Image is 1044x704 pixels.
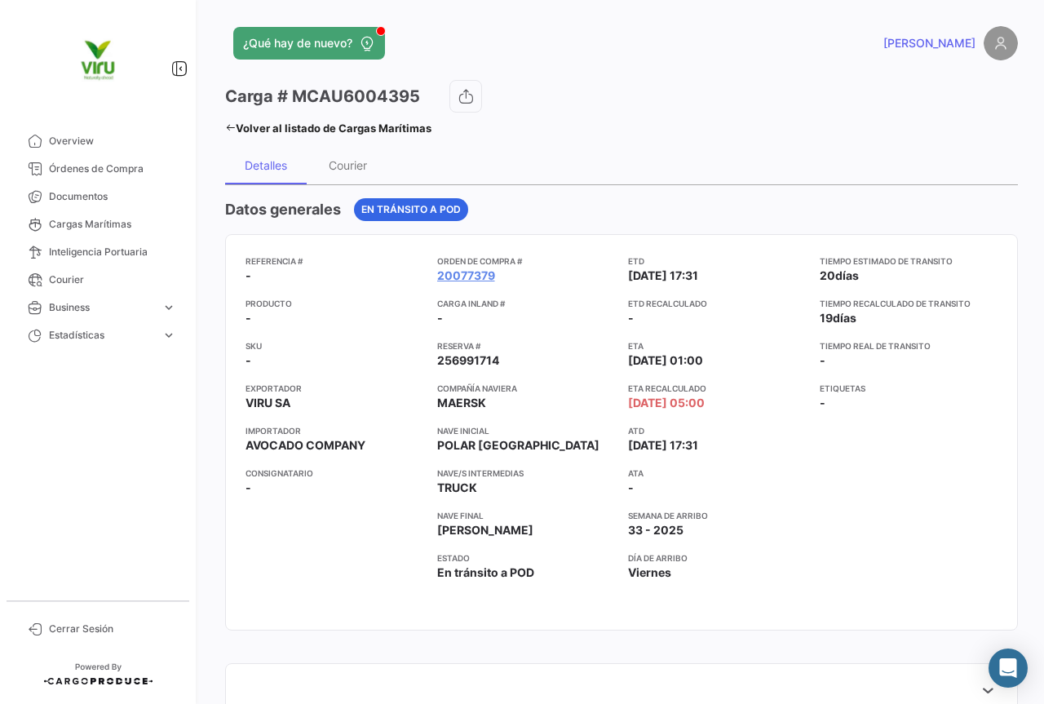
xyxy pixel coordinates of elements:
span: - [246,268,251,284]
a: Courier [13,266,183,294]
a: Inteligencia Portuaria [13,238,183,266]
app-card-info-title: Tiempo recalculado de transito [820,297,998,310]
span: días [835,268,859,282]
span: VIRU SA [246,395,290,411]
span: [DATE] 01:00 [628,352,703,369]
span: - [246,480,251,496]
span: - [437,310,443,326]
app-card-info-title: Reserva # [437,339,616,352]
span: En tránsito a POD [361,202,461,217]
span: Órdenes de Compra [49,162,176,176]
img: viru.png [57,20,139,101]
span: POLAR [GEOGRAPHIC_DATA] [437,437,599,454]
span: Overview [49,134,176,148]
a: 20077379 [437,268,495,284]
app-card-info-title: Consignatario [246,467,424,480]
span: - [246,352,251,369]
app-card-info-title: Referencia # [246,255,424,268]
span: [DATE] 17:31 [628,437,698,454]
app-card-info-title: Día de Arribo [628,551,807,565]
span: - [628,480,634,496]
span: MAERSK [437,395,486,411]
a: Documentos [13,183,183,210]
app-card-info-title: Orden de Compra # [437,255,616,268]
span: Documentos [49,189,176,204]
span: [PERSON_NAME] [437,522,533,538]
span: En tránsito a POD [437,565,534,581]
span: AVOCADO COMPANY [246,437,365,454]
span: Business [49,300,155,315]
app-card-info-title: Etiquetas [820,382,998,395]
app-card-info-title: ATA [628,467,807,480]
app-card-info-title: Nave/s intermedias [437,467,616,480]
span: 256991714 [437,352,499,369]
app-card-info-title: Compañía naviera [437,382,616,395]
span: expand_more [161,328,176,343]
span: 20 [820,268,835,282]
span: [DATE] 17:31 [628,268,698,284]
span: - [820,353,825,367]
span: expand_more [161,300,176,315]
app-card-info-title: Tiempo estimado de transito [820,255,998,268]
span: 19 [820,311,833,325]
app-card-info-title: Exportador [246,382,424,395]
span: [DATE] 05:00 [628,395,705,411]
img: placeholder-user.png [984,26,1018,60]
span: - [820,395,825,411]
span: - [246,310,251,326]
h3: Carga # MCAU6004395 [225,85,420,108]
span: 33 - 2025 [628,522,683,538]
app-card-info-title: ETA Recalculado [628,382,807,395]
a: Overview [13,127,183,155]
app-card-info-title: ATD [628,424,807,437]
span: [PERSON_NAME] [883,35,975,51]
app-card-info-title: ETA [628,339,807,352]
h4: Datos generales [225,198,341,221]
span: Courier [49,272,176,287]
app-card-info-title: Estado [437,551,616,565]
span: Inteligencia Portuaria [49,245,176,259]
span: ¿Qué hay de nuevo? [243,35,352,51]
a: Órdenes de Compra [13,155,183,183]
span: Cerrar Sesión [49,622,176,636]
app-card-info-title: Semana de Arribo [628,509,807,522]
span: Cargas Marítimas [49,217,176,232]
app-card-info-title: Producto [246,297,424,310]
app-card-info-title: Nave inicial [437,424,616,437]
div: Detalles [245,158,287,172]
button: ¿Qué hay de nuevo? [233,27,385,60]
div: Abrir Intercom Messenger [989,649,1028,688]
a: Volver al listado de Cargas Marítimas [225,117,431,139]
span: Estadísticas [49,328,155,343]
app-card-info-title: Nave final [437,509,616,522]
app-card-info-title: Importador [246,424,424,437]
app-card-info-title: SKU [246,339,424,352]
span: TRUCK [437,480,477,496]
app-card-info-title: ETD Recalculado [628,297,807,310]
span: - [628,311,634,325]
div: Courier [329,158,367,172]
app-card-info-title: Carga inland # [437,297,616,310]
span: días [833,311,856,325]
app-card-info-title: Tiempo real de transito [820,339,998,352]
app-card-info-title: ETD [628,255,807,268]
span: Viernes [628,565,671,581]
a: Cargas Marítimas [13,210,183,238]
